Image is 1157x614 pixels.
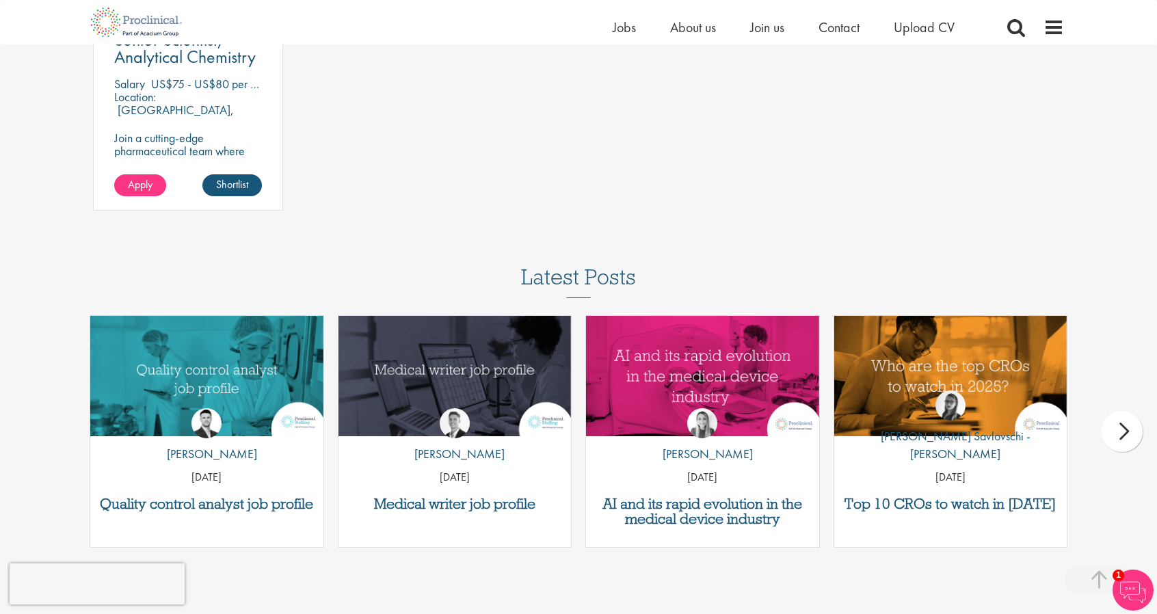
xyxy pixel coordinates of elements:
img: Medical writer job profile [338,316,572,437]
a: George Watson [PERSON_NAME] [404,408,505,470]
p: [DATE] [586,470,819,485]
a: Joshua Godden [PERSON_NAME] [157,408,257,470]
img: Joshua Godden [191,408,222,438]
a: Contact [819,18,860,36]
a: Join us [750,18,784,36]
p: [PERSON_NAME] [157,445,257,463]
p: [DATE] [834,470,1067,485]
a: Link to a post [90,316,323,437]
img: Top 10 CROs 2025 | Proclinical [834,316,1067,437]
p: [DATE] [90,470,323,485]
a: About us [670,18,716,36]
a: Shortlist [202,174,262,196]
a: Link to a post [338,316,572,437]
a: AI and its rapid evolution in the medical device industry [593,496,812,526]
p: US$75 - US$80 per hour [151,76,271,92]
iframe: reCAPTCHA [10,563,185,604]
a: Senior Scientist, Analytical Chemistry [114,31,262,66]
span: 1 [1113,570,1124,581]
span: Apply [128,177,152,191]
a: Link to a post [834,316,1067,437]
img: AI and Its Impact on the Medical Device Industry | Proclinical [586,316,819,437]
h3: Latest Posts [521,265,636,298]
p: [GEOGRAPHIC_DATA], [GEOGRAPHIC_DATA] [114,102,234,131]
a: Quality control analyst job profile [97,496,317,511]
a: Upload CV [894,18,955,36]
a: Medical writer job profile [345,496,565,511]
a: Top 10 CROs to watch in [DATE] [841,496,1061,511]
img: George Watson [440,408,470,438]
a: Jobs [613,18,636,36]
img: Hannah Burke [687,408,717,438]
span: Location: [114,89,156,105]
span: Salary [114,76,145,92]
div: next [1102,411,1143,452]
a: Hannah Burke [PERSON_NAME] [652,408,753,470]
p: Join a cutting-edge pharmaceutical team where your passion for chemistry will help shape the futu... [114,131,262,196]
img: Chatbot [1113,570,1154,611]
a: Theodora Savlovschi - Wicks [PERSON_NAME] Savlovschi - [PERSON_NAME] [834,390,1067,469]
p: [PERSON_NAME] [404,445,505,463]
p: [PERSON_NAME] [652,445,753,463]
p: [PERSON_NAME] Savlovschi - [PERSON_NAME] [834,427,1067,462]
p: [DATE] [338,470,572,485]
a: Link to a post [586,316,819,437]
img: Theodora Savlovschi - Wicks [935,390,966,421]
a: Apply [114,174,166,196]
img: quality control analyst job profile [90,316,323,437]
span: Senior Scientist, Analytical Chemistry [114,28,256,68]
